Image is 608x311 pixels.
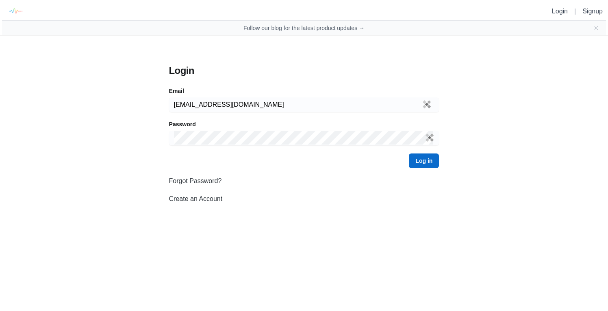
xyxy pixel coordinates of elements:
[426,134,434,142] img: Sticky Password
[423,100,431,108] img: Sticky Password
[169,64,439,77] h3: Login
[243,24,365,32] a: Follow our blog for the latest product updates →
[169,177,222,184] a: Forgot Password?
[169,87,184,95] label: Email
[6,2,24,20] img: logo
[552,8,568,15] a: Login
[567,270,598,301] iframe: Drift Widget Chat Controller
[169,120,196,128] label: Password
[571,6,579,16] li: |
[169,195,223,202] a: Create an Account
[593,25,599,31] button: Close banner
[409,153,439,168] button: Log in
[582,8,603,15] a: Signup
